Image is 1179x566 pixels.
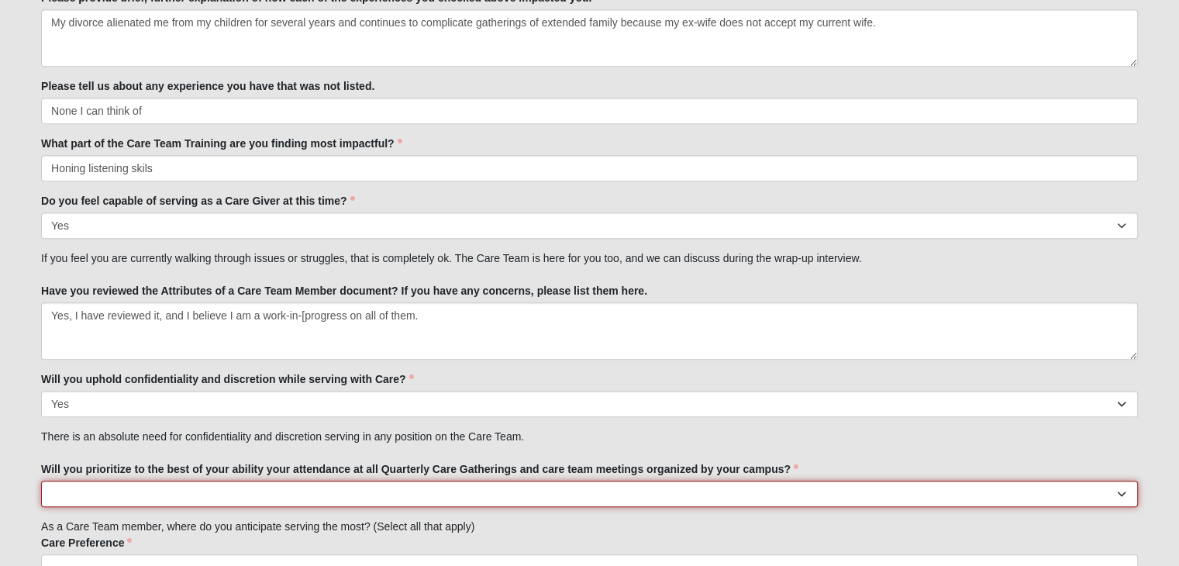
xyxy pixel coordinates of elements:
[41,283,647,299] label: Have you reviewed the Attributes of a Care Team Member document? If you have any concerns, please...
[41,461,798,477] label: Will you prioritize to the best of your ability your attendance at all Quarterly Care Gatherings ...
[41,535,132,550] label: Care Preference
[41,136,402,151] label: What part of the Care Team Training are you finding most impactful?
[41,78,374,94] label: Please tell us about any experience you have that was not listed.
[41,193,354,209] label: Do you feel capable of serving as a Care Giver at this time?
[41,371,413,387] label: Will you uphold confidentiality and discretion while serving with Care?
